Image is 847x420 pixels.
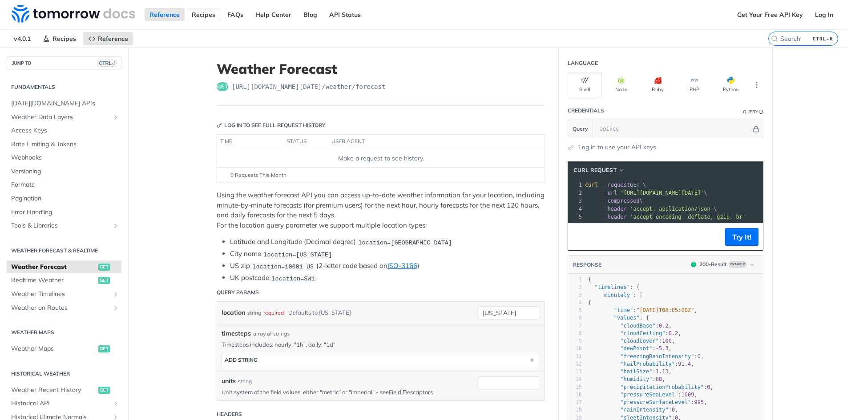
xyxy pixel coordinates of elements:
[620,190,704,196] span: '[URL][DOMAIN_NAME][DATE]'
[253,330,290,338] div: array of strings
[669,330,678,336] span: 0.2
[7,301,121,315] a: Weather on RoutesShow subpages for Weather on Routes
[698,353,701,360] span: 0
[221,154,541,163] div: Make a request to see history.
[112,304,119,312] button: Show subpages for Weather on Routes
[682,392,694,398] span: 1009
[620,376,652,382] span: "humidity"
[707,384,710,390] span: 0
[573,125,588,133] span: Query
[7,328,121,336] h2: Weather Maps
[252,263,314,270] span: location=10001 US
[588,292,643,298] span: : [
[568,107,604,115] div: Credentials
[620,338,659,344] span: "cloudCover"
[588,330,682,336] span: : ,
[9,32,36,45] span: v4.0.1
[11,263,96,272] span: Weather Forecast
[585,206,717,212] span: \
[97,60,117,67] span: CTRL-/
[112,400,119,407] button: Show subpages for Historical API
[7,397,121,410] a: Historical APIShow subpages for Historical API
[217,410,242,418] div: Headers
[568,368,582,376] div: 13
[588,315,649,321] span: : {
[7,56,121,70] button: JUMP TOCTRL-/
[568,59,598,67] div: Language
[222,8,248,21] a: FAQs
[620,392,678,398] span: "pressureSeaLevel"
[714,72,748,97] button: Python
[358,239,452,246] span: location=[GEOGRAPHIC_DATA]
[595,120,751,138] input: apikey
[573,230,585,244] button: Copy to clipboard
[588,361,694,367] span: : ,
[751,124,761,133] button: Hide
[11,344,96,353] span: Weather Maps
[230,261,545,271] li: US zip (2-letter code based on )
[230,237,545,247] li: Latitude and Longitude (Decimal degree)
[570,166,628,175] button: cURL Request
[743,108,758,115] div: Query
[11,180,119,189] span: Formats
[694,399,704,405] span: 995
[641,72,675,97] button: Ruby
[620,407,668,413] span: "rainIntensity"
[677,72,711,97] button: PHP
[732,8,808,21] a: Get Your Free API Key
[11,126,119,135] span: Access Keys
[594,284,629,290] span: "timelines"
[98,387,110,394] span: get
[573,260,602,269] button: RESPONSE
[98,345,110,352] span: get
[568,337,582,345] div: 9
[225,356,258,363] div: ADD string
[659,323,669,329] span: 0.2
[288,306,351,319] div: Defaults to [US_STATE]
[588,284,640,290] span: : {
[585,182,646,188] span: GET \
[568,120,593,138] button: Query
[588,392,698,398] span: : ,
[232,82,386,91] span: https://api.tomorrow.io/v4/weather/forecast
[620,323,655,329] span: "cloudBase"
[672,407,675,413] span: 0
[222,306,245,319] label: location
[588,307,698,313] span: : ,
[620,368,652,375] span: "hailSize"
[7,178,121,192] a: Formats
[614,315,640,321] span: "values"
[568,322,582,330] div: 7
[601,206,627,212] span: --header
[7,206,121,219] a: Error Handling
[568,213,583,221] div: 5
[11,290,110,299] span: Weather Timelines
[98,264,110,271] span: get
[568,384,582,391] div: 15
[112,291,119,298] button: Show subpages for Weather Timelines
[11,208,119,217] span: Error Handling
[217,61,545,77] h1: Weather Forecast
[568,353,582,360] div: 11
[601,214,627,220] span: --header
[7,342,121,356] a: Weather Mapsget
[263,306,284,319] div: required
[601,182,630,188] span: --request
[11,194,119,203] span: Pagination
[568,399,582,406] div: 17
[568,406,582,414] div: 18
[585,190,707,196] span: \
[656,376,662,382] span: 88
[573,166,617,174] span: cURL Request
[662,338,672,344] span: 100
[7,288,121,301] a: Weather TimelinesShow subpages for Weather Timelines
[729,261,747,268] span: Example
[12,5,135,23] img: Tomorrow.io Weather API Docs
[601,190,617,196] span: --url
[585,198,643,204] span: \
[771,35,778,42] svg: Search
[656,368,669,375] span: 1.13
[7,151,121,164] a: Webhooks
[620,384,704,390] span: "precipitationProbability"
[636,307,694,313] span: "[DATE]T08:05:00Z"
